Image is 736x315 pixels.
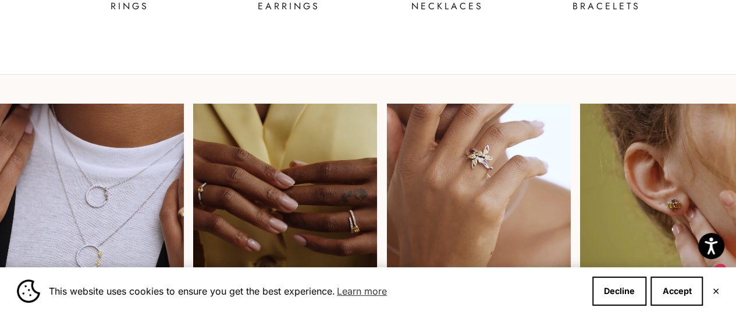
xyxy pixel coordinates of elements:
[49,282,583,300] span: This website uses cookies to ensure you get the best experience.
[17,279,40,303] img: Cookie banner
[335,282,389,300] a: Learn more
[712,288,719,295] button: Close
[592,277,646,306] button: Decline
[650,277,703,306] button: Accept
